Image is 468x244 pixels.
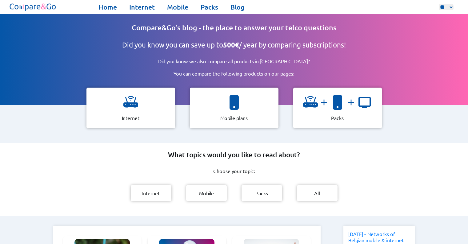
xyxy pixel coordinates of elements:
p: Packs [331,115,344,121]
a: Home [98,3,117,11]
a: icon representing a wifi Internet [82,88,180,128]
a: Internet [129,3,155,11]
a: Blog [230,3,245,11]
h2: What topics would you like to read about? [168,151,300,159]
p: Packs [255,190,268,196]
p: You can compare the following products on our pages: [154,70,314,77]
p: Mobile plans [220,115,248,121]
a: icon representing a wifiandicon representing a smartphoneandicon representing a tv Packs [288,88,387,128]
p: All [314,190,320,196]
img: icon representing a wifi [303,95,318,110]
b: 500€ [223,41,239,49]
a: Packs [201,3,218,11]
img: and [318,97,330,107]
p: Did you know we also compare all products in [GEOGRAPHIC_DATA]? [138,58,330,64]
p: Choose your topic: [213,168,255,174]
a: Mobile [167,3,188,11]
img: Logo of Compare&Go [8,2,58,12]
a: icon representing a smartphone Mobile plans [185,88,283,128]
p: Internet [122,115,139,121]
img: and [345,97,357,107]
h2: Did you know you can save up to / year by comparing subscriptions! [122,41,346,49]
img: icon representing a smartphone [330,95,345,110]
h1: Compare&Go's blog - the place to answer your telco questions [132,23,337,32]
p: Internet [142,190,160,196]
img: icon representing a smartphone [227,95,242,110]
img: icon representing a wifi [123,95,138,110]
p: Mobile [199,190,214,196]
img: icon representing a tv [357,95,372,110]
